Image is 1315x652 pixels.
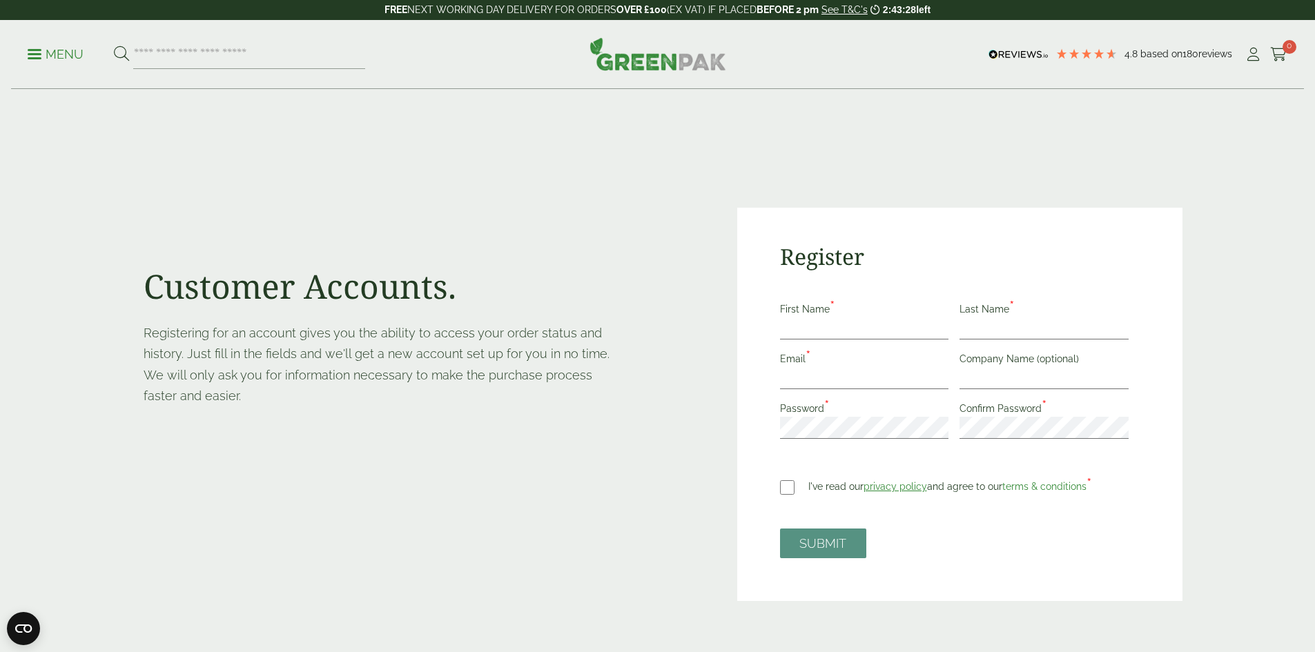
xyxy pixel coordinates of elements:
[1140,48,1182,59] span: Based on
[384,4,407,15] strong: FREE
[616,4,667,15] strong: OVER £100
[883,4,916,15] span: 2:43:28
[1124,48,1140,59] span: 4.8
[1198,48,1232,59] span: reviews
[1270,44,1287,65] a: 0
[916,4,931,15] span: left
[780,528,866,558] button: SUBMIT
[988,50,1049,59] img: REVIEWS.io
[1283,40,1296,54] span: 0
[1055,48,1118,60] div: 4.78 Stars
[1270,48,1287,61] i: Cart
[780,403,835,418] label: Password
[780,353,817,368] label: Email
[808,472,1092,497] label: I've read our and agree to our
[1087,474,1092,494] abbr: required
[28,46,84,63] p: Menu
[960,304,1020,319] label: Last Name
[590,37,726,70] img: GreenPak Supplies
[830,297,835,317] abbr: required
[780,244,1140,270] h2: Register
[1245,48,1262,61] i: My Account
[960,403,1053,418] label: Confirm Password
[1182,48,1198,59] span: 180
[757,4,819,15] strong: BEFORE 2 pm
[1009,297,1015,317] abbr: required
[144,266,610,306] h1: Customer Accounts.
[960,353,1084,368] label: Company Name (optional)
[821,4,868,15] a: See T&C's
[824,396,830,416] abbr: required
[28,46,84,60] a: Menu
[144,323,610,407] p: Registering for an account gives you the ability to access your order status and history. Just fi...
[1042,396,1047,416] abbr: required
[1002,481,1087,492] span: terms & conditions
[806,346,811,366] abbr: required
[780,304,841,319] label: First Name
[7,612,40,645] button: Open CMP widget
[864,481,927,492] span: privacy policy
